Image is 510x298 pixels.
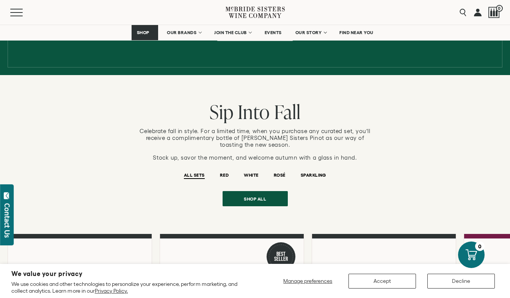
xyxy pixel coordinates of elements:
[295,30,322,35] span: OUR STORY
[3,203,11,238] div: Contact Us
[301,173,326,179] button: SPARKLING
[95,288,128,294] a: Privacy Policy.
[134,154,377,161] p: Stock up, savor the moment, and welcome autumn with a glass in hand.
[137,30,149,35] span: SHOP
[223,191,288,206] a: Shop all
[238,99,270,125] span: Into
[496,5,503,12] span: 0
[162,25,206,40] a: OUR BRANDS
[209,25,256,40] a: JOIN THE CLUB
[279,274,337,289] button: Manage preferences
[290,25,331,40] a: OUR STORY
[334,25,378,40] a: FIND NEAR YOU
[348,274,416,289] button: Accept
[475,242,485,251] div: 0
[283,278,332,284] span: Manage preferences
[11,271,254,277] h2: We value your privacy
[260,25,287,40] a: EVENTS
[210,99,234,125] span: Sip
[220,173,229,179] button: RED
[214,30,247,35] span: JOIN THE CLUB
[134,128,377,148] p: Celebrate fall in style. For a limited time, when you purchase any curated set, you’ll receive a ...
[339,30,373,35] span: FIND NEAR YOU
[265,30,282,35] span: EVENTS
[184,173,205,179] button: ALL SETS
[231,191,279,206] span: Shop all
[427,274,495,289] button: Decline
[132,25,158,40] a: SHOP
[11,281,254,294] p: We use cookies and other technologies to personalize your experience, perform marketing, and coll...
[274,99,301,125] span: Fall
[244,173,258,179] button: WHITE
[167,30,196,35] span: OUR BRANDS
[10,9,38,16] button: Mobile Menu Trigger
[274,173,286,179] button: ROSÉ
